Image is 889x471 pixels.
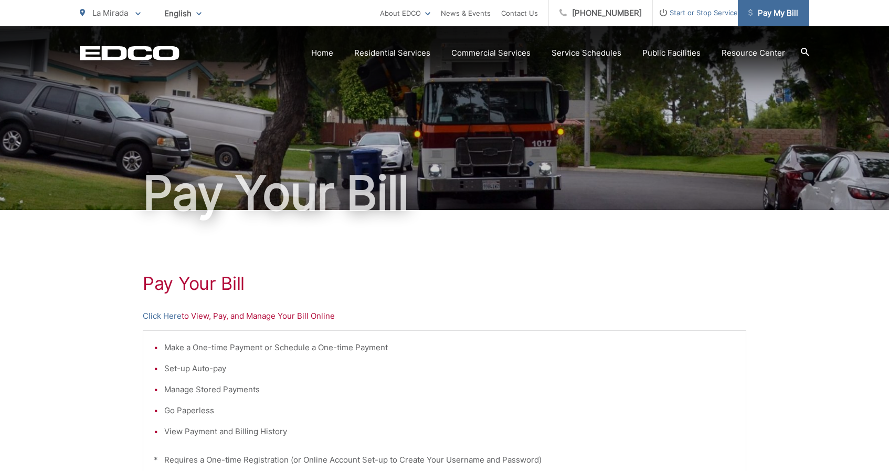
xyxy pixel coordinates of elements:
span: English [156,4,209,23]
a: About EDCO [380,7,430,19]
p: * Requires a One-time Registration (or Online Account Set-up to Create Your Username and Password) [154,454,735,466]
p: to View, Pay, and Manage Your Bill Online [143,310,746,322]
span: Pay My Bill [748,7,798,19]
a: Click Here [143,310,182,322]
li: Manage Stored Payments [164,383,735,396]
a: EDCD logo. Return to the homepage. [80,46,179,60]
a: Contact Us [501,7,538,19]
a: Home [311,47,333,59]
li: View Payment and Billing History [164,425,735,438]
li: Set-up Auto-pay [164,362,735,375]
span: La Mirada [92,8,128,18]
a: News & Events [441,7,491,19]
a: Service Schedules [552,47,621,59]
a: Residential Services [354,47,430,59]
li: Go Paperless [164,404,735,417]
h1: Pay Your Bill [80,167,809,219]
a: Commercial Services [451,47,531,59]
li: Make a One-time Payment or Schedule a One-time Payment [164,341,735,354]
a: Resource Center [722,47,785,59]
a: Public Facilities [642,47,701,59]
h1: Pay Your Bill [143,273,746,294]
